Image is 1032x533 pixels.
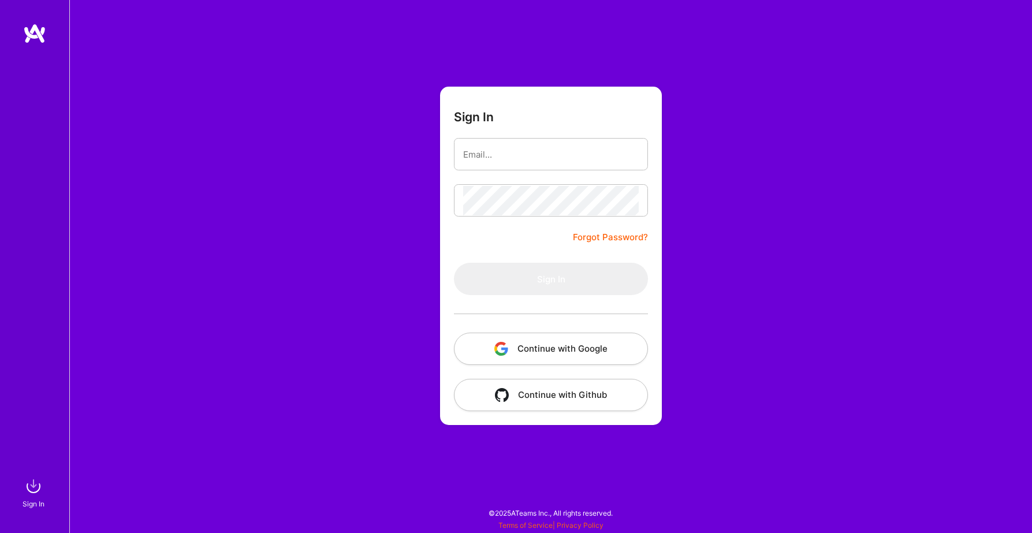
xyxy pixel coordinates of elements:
[69,498,1032,527] div: © 2025 ATeams Inc., All rights reserved.
[557,521,603,530] a: Privacy Policy
[498,521,553,530] a: Terms of Service
[495,388,509,402] img: icon
[573,230,648,244] a: Forgot Password?
[454,379,648,411] button: Continue with Github
[454,333,648,365] button: Continue with Google
[454,110,494,124] h3: Sign In
[22,475,45,498] img: sign in
[24,475,45,510] a: sign inSign In
[23,498,44,510] div: Sign In
[498,521,603,530] span: |
[494,342,508,356] img: icon
[23,23,46,44] img: logo
[463,140,639,169] input: Email...
[454,263,648,295] button: Sign In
